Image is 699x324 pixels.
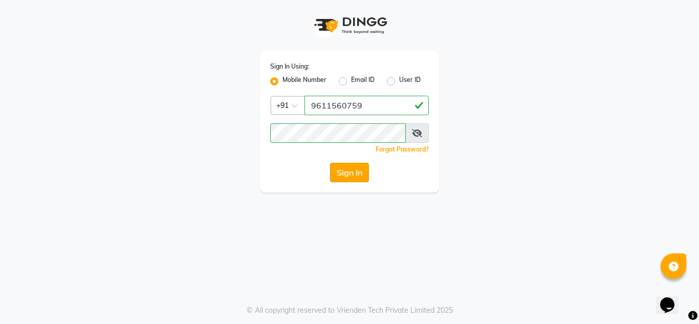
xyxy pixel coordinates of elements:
iframe: chat widget [656,283,689,314]
button: Sign In [330,163,369,182]
label: Mobile Number [282,75,326,88]
img: logo1.svg [309,10,390,40]
a: Forgot Password? [376,145,429,153]
label: Email ID [351,75,375,88]
label: User ID [399,75,421,88]
label: Sign In Using: [270,62,309,71]
input: Username [304,96,429,115]
input: Username [270,123,406,143]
